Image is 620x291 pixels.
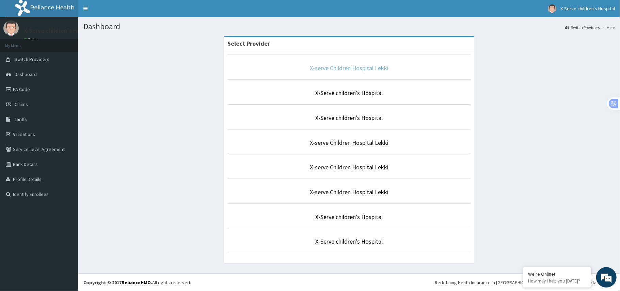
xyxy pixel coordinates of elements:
[435,279,615,286] div: Redefining Heath Insurance in [GEOGRAPHIC_DATA] using Telemedicine and Data Science!
[15,71,37,77] span: Dashboard
[15,116,27,122] span: Tariffs
[227,40,270,47] strong: Select Provider
[316,213,383,221] a: X-Serve children's Hospital
[316,114,383,122] a: X-Serve children's Hospital
[78,274,620,291] footer: All rights reserved.
[316,238,383,245] a: X-Serve children's Hospital
[24,28,96,34] p: X-Serve children's Hospital
[83,279,152,286] strong: Copyright © 2017 .
[3,20,19,36] img: User Image
[560,5,615,12] span: X-Serve children's Hospital
[565,25,600,30] a: Switch Providers
[548,4,556,13] img: User Image
[15,56,49,62] span: Switch Providers
[310,188,388,196] a: X-serve Children Hospital Lekki
[15,101,28,107] span: Claims
[83,22,615,31] h1: Dashboard
[600,25,615,30] li: Here
[528,271,586,277] div: We're Online!
[310,139,388,147] a: X-serve Children Hospital Lekki
[528,278,586,284] p: How may I help you today?
[310,64,388,72] a: X-serve Children Hospital Lekki
[24,37,40,42] a: Online
[316,89,383,97] a: X-Serve children's Hospital
[310,163,388,171] a: X-serve Children Hospital Lekki
[122,279,151,286] a: RelianceHMO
